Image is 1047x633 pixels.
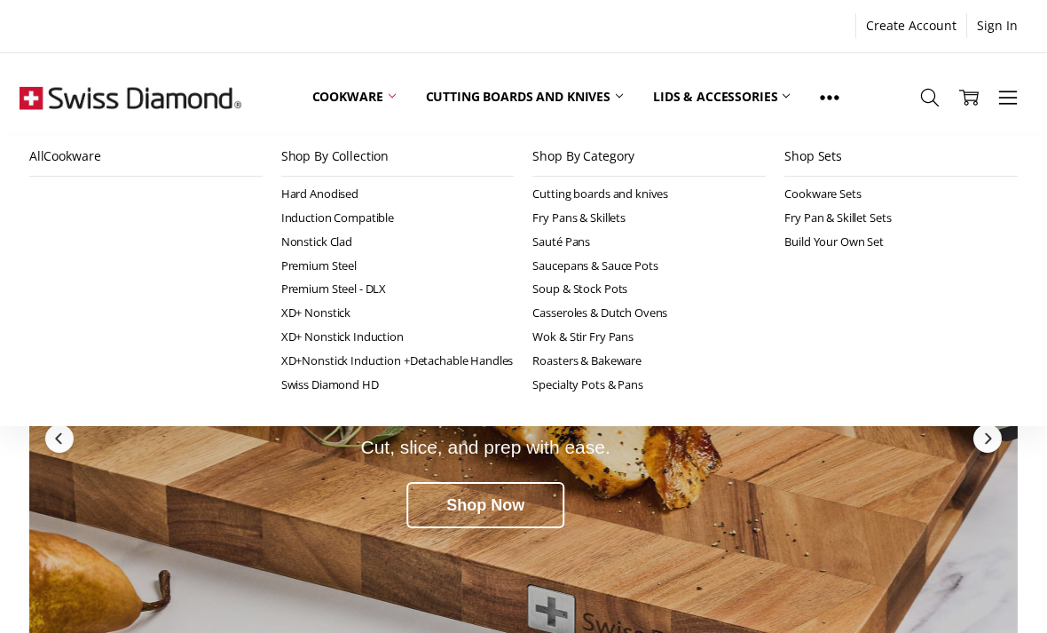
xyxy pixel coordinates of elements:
[122,437,848,457] div: Cut, slice, and prep with ease.
[784,137,1018,177] a: Shop Sets
[856,13,966,38] a: Create Account
[20,53,241,142] img: Free Shipping On Every Order
[281,137,515,177] a: Shop By Collection
[638,58,805,137] a: Lids & Accessories
[972,423,1004,455] div: Next
[411,58,639,137] a: Cutting boards and knives
[805,58,854,138] a: Show All
[532,137,766,177] a: Shop By Category
[43,423,75,455] div: Previous
[406,482,564,528] div: Shop Now
[297,58,411,137] a: Cookware
[967,13,1027,38] a: Sign In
